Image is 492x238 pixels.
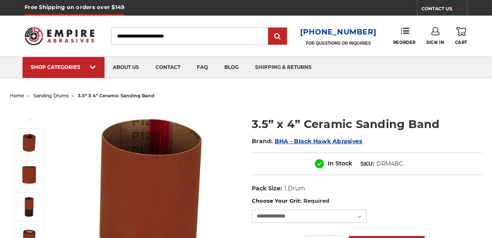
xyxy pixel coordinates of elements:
a: contact [147,57,189,78]
img: Empire Abrasives [25,23,94,50]
dt: SKU: [360,160,374,168]
a: about us [105,57,147,78]
input: Submit [269,28,286,45]
span: Reorder [393,40,416,45]
a: BHA - Black Hawk Abrasives [275,137,362,145]
dt: Pack Size: [252,184,282,193]
label: Choose Your Grit: [252,197,482,205]
a: home [10,93,24,98]
img: 3.5x4 inch ceramic sanding band for expanding rubber drum [19,133,39,153]
span: Sign In [426,40,444,45]
a: blog [216,57,247,78]
span: 3.5” x 4” ceramic sanding band [78,93,155,98]
button: Previous [20,111,40,128]
a: sanding drums [34,93,68,98]
a: shipping & returns [247,57,320,78]
img: 3.5” x 4” Ceramic Sanding Band [19,197,39,217]
img: sanding band [19,165,39,185]
a: Reorder [393,27,416,45]
dd: DRM4BC [376,160,403,168]
a: faq [189,57,216,78]
a: [PHONE_NUMBER] [300,26,377,38]
a: CONTACT US [421,4,467,16]
span: Cart [455,40,467,45]
div: SHOP CATEGORIES [31,64,96,70]
small: Required [303,197,329,204]
dd: 1 Drum [284,184,305,193]
span: Brand: [252,137,273,145]
a: Cart [455,27,467,45]
p: FOR QUESTIONS OR INQUIRIES [300,41,377,46]
span: In Stock [328,160,352,167]
h1: 3.5” x 4” Ceramic Sanding Band [252,116,482,132]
